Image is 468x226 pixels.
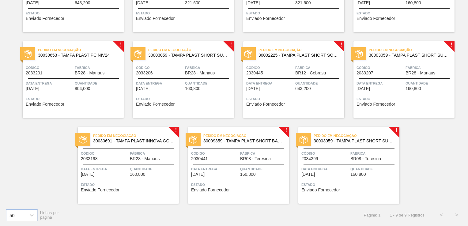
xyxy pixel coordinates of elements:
span: 2033207 [357,71,373,75]
span: Status [26,96,122,102]
span: Página: 1 [364,213,381,217]
span: 643,200 [75,1,90,5]
span: Status [246,10,343,16]
span: 30003059 - TAMPA PLAST SHORT SUKITA S/ LINER [314,139,394,143]
span: Enviado Fornecedor [136,102,175,107]
span: Quantidade [240,166,288,172]
span: 321,600 [185,1,201,5]
span: Quantidade [350,166,398,172]
span: 643,200 [295,86,311,91]
span: 160,800 [240,172,256,177]
span: Fábrica [75,65,122,71]
span: Código [26,65,73,71]
span: 2033198 [81,156,98,161]
span: 30009359 - TAMPA PLAST SHORT BARE S/ LINER [203,139,284,143]
span: Fábrica [406,65,453,71]
span: 1 - 9 de 9 Registros [390,213,425,217]
span: Enviado Fornecedor [26,16,64,21]
span: Pedido em Negociação [93,133,179,139]
div: 50 [9,213,15,218]
span: Enviado Fornecedor [357,16,395,21]
span: Data entrega [246,80,294,86]
span: 30003059 - TAMPA PLAST SHORT SUKITA S/ LINER [148,53,229,58]
span: 17/10/2025 [26,86,39,91]
span: Enviado Fornecedor [357,102,395,107]
span: Código [246,65,294,71]
span: 24/10/2025 [246,86,260,91]
span: 160,800 [406,86,421,91]
span: Enviado Fornecedor [191,188,230,192]
img: estado [79,136,87,144]
span: Pedido em Negociação [314,133,399,139]
span: Quantidade [130,166,177,172]
a: !estadoPedido em Negociação30030653 - TAMPA PLAST PC NIV24Código2033201FábricaBR28 - ManausData e... [13,41,124,118]
button: < [434,207,449,223]
span: Código [191,150,239,156]
span: Data entrega [191,166,239,172]
span: BR28 - Manaus [185,71,215,75]
span: Data entrega [26,80,73,86]
button: > [449,207,464,223]
span: Linhas por página [40,210,59,220]
span: 24/09/2025 [357,1,370,5]
span: Pedido em Negociação [38,47,124,53]
span: Fábrica [240,150,288,156]
span: Pedido em Negociação [203,133,289,139]
span: Código [136,65,183,71]
span: 21/10/2025 [136,86,149,91]
span: Fábrica [350,150,398,156]
img: estado [355,50,363,58]
span: Data entrega [136,80,183,86]
span: Fábrica [130,150,177,156]
span: Enviado Fornecedor [301,188,340,192]
span: Status [136,10,232,16]
span: Data entrega [81,166,128,172]
span: 06/11/2025 [357,86,370,91]
span: Enviado Fornecedor [26,102,64,107]
span: 09/11/2025 [191,172,205,177]
span: 24/09/2025 [246,1,260,5]
span: Status [136,96,232,102]
span: Código [301,150,349,156]
span: BR08 - Teresina [350,156,381,161]
span: Quantidade [295,80,343,86]
span: 23/09/2025 [136,1,149,5]
span: 07/11/2025 [81,172,94,177]
span: Quantidade [75,80,122,86]
span: Código [357,65,404,71]
span: BR28 - Manaus [406,71,435,75]
span: 804,000 [75,86,90,91]
span: Pedido em Negociação [259,47,344,53]
a: !estadoPedido em Negociação30009359 - TAMPA PLAST SHORT BARE S/ LINERCódigo2030441FábricaBR08 - T... [179,127,289,204]
span: Status [191,182,288,188]
span: 2033206 [136,71,153,75]
span: BR28 - Manaus [75,71,104,75]
span: Status [26,10,122,16]
span: Pedido em Negociação [148,47,234,53]
span: Enviado Fornecedor [246,102,285,107]
span: 30002225 - TAMPA PLAST SHORT SODA S/ LINER NIV21 [259,53,339,58]
img: estado [189,136,197,144]
span: 160,800 [130,172,145,177]
span: 2030445 [246,71,263,75]
span: Fábrica [185,65,232,71]
a: !estadoPedido em Negociação30030691 - TAMPA PLAST INNOVA GCA ZERO NIV24Código2033198FábricaBR28 -... [69,127,179,204]
img: estado [300,136,308,144]
span: 2034399 [301,156,318,161]
span: Status [246,96,343,102]
a: !estadoPedido em Negociação30003059 - TAMPA PLAST SHORT SUKITA S/ LINERCódigo2033207FábricaBR28 -... [344,41,455,118]
span: 09/11/2025 [301,172,315,177]
span: Status [301,182,398,188]
span: 160,800 [406,1,421,5]
span: 2033201 [26,71,43,75]
span: 2030441 [191,156,208,161]
a: !estadoPedido em Negociação30003059 - TAMPA PLAST SHORT SUKITA S/ LINERCódigo2033206FábricaBR28 -... [124,41,234,118]
span: Data entrega [301,166,349,172]
span: Data entrega [357,80,404,86]
span: 30030691 - TAMPA PLAST INNOVA GCA ZERO NIV24 [93,139,174,143]
span: Enviado Fornecedor [81,188,119,192]
span: 321,600 [295,1,311,5]
span: BR08 - Teresina [240,156,271,161]
span: BR28 - Manaus [130,156,160,161]
img: estado [244,50,252,58]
